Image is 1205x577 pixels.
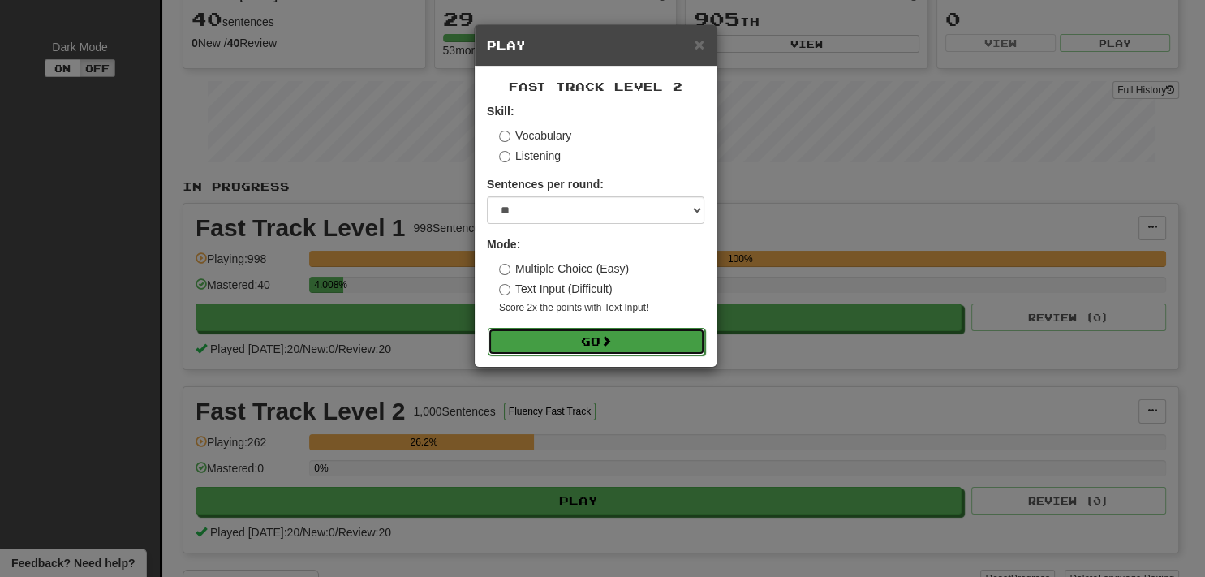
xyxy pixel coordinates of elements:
[487,176,604,192] label: Sentences per round:
[487,37,704,54] h5: Play
[499,151,510,162] input: Listening
[487,238,520,251] strong: Mode:
[695,35,704,54] span: ×
[499,284,510,295] input: Text Input (Difficult)
[499,261,629,277] label: Multiple Choice (Easy)
[488,328,705,355] button: Go
[695,36,704,53] button: Close
[499,131,510,142] input: Vocabulary
[499,264,510,275] input: Multiple Choice (Easy)
[499,148,561,164] label: Listening
[499,301,704,315] small: Score 2x the points with Text Input !
[499,281,613,297] label: Text Input (Difficult)
[499,127,571,144] label: Vocabulary
[487,105,514,118] strong: Skill:
[509,80,682,93] span: Fast Track Level 2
